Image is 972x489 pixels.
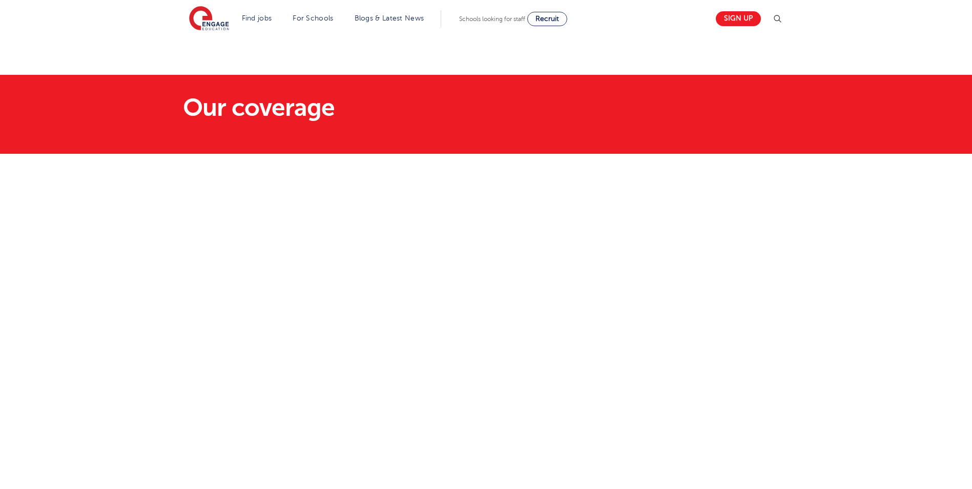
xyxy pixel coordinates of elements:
[242,14,272,22] a: Find jobs
[535,15,559,23] span: Recruit
[527,12,567,26] a: Recruit
[459,15,525,23] span: Schools looking for staff
[293,14,333,22] a: For Schools
[183,95,582,120] h1: Our coverage
[189,6,229,32] img: Engage Education
[355,14,424,22] a: Blogs & Latest News
[716,11,761,26] a: Sign up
